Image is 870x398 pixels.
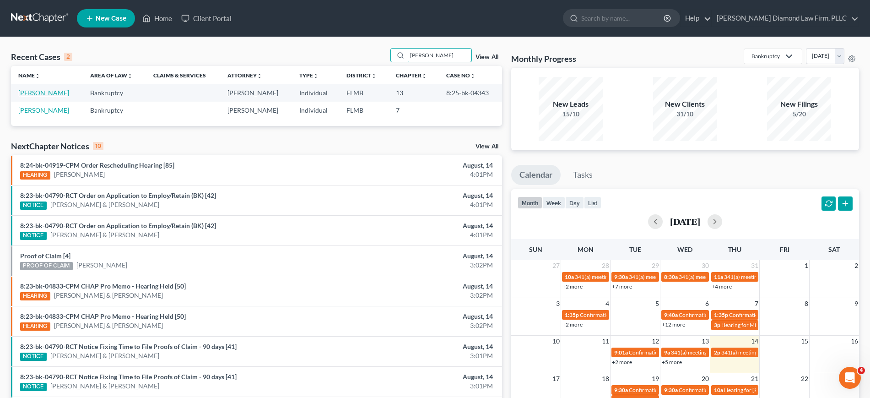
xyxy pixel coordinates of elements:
span: 21 [750,373,759,384]
a: [PERSON_NAME] Diamond Law Firm, PLLC [712,10,859,27]
span: 14 [750,336,759,347]
span: 5 [654,298,660,309]
span: 2p [714,349,720,356]
span: 18 [601,373,610,384]
span: 341(a) meeting for [PERSON_NAME] [679,273,767,280]
a: View All [476,143,498,150]
span: Confirmation Hearing for [PERSON_NAME] [679,311,784,318]
a: Home [138,10,177,27]
a: Chapterunfold_more [396,72,427,79]
span: 1:35p [714,311,728,318]
span: 19 [651,373,660,384]
span: Confirmation hearing for [PERSON_NAME] [629,349,733,356]
a: Area of Lawunfold_more [90,72,133,79]
iframe: Intercom live chat [839,367,861,389]
div: 3:02PM [341,261,493,270]
span: 13 [701,336,710,347]
div: August, 14 [341,251,493,261]
div: 3:02PM [341,291,493,300]
span: 10a [714,387,723,393]
a: Districtunfold_more [346,72,377,79]
a: View All [476,54,498,60]
span: Fri [780,245,789,253]
span: Confirmation Hearing for [PERSON_NAME] [580,311,685,318]
a: [PERSON_NAME] & [PERSON_NAME] [54,291,163,300]
a: +7 more [612,283,632,290]
span: 11 [601,336,610,347]
input: Search by name... [581,10,665,27]
span: 3p [714,322,720,328]
button: day [565,196,584,209]
i: unfold_more [371,73,377,79]
h3: Monthly Progress [511,53,576,64]
div: 10 [93,142,103,150]
div: PROOF OF CLAIM [20,262,73,270]
td: FLMB [339,102,389,119]
a: [PERSON_NAME] [18,89,69,97]
span: Thu [728,245,741,253]
a: [PERSON_NAME] & [PERSON_NAME] [50,382,159,391]
div: Recent Cases [11,51,72,62]
i: unfold_more [257,73,262,79]
span: 30 [701,260,710,271]
span: 4 [858,367,865,374]
span: Sun [529,245,542,253]
div: New Filings [767,99,831,109]
span: 341(a) meeting for [PERSON_NAME] & [PERSON_NAME] [671,349,808,356]
a: [PERSON_NAME] [18,106,69,114]
div: Bankruptcy [751,52,780,60]
span: 1:35p [565,311,579,318]
span: 9:30a [614,273,628,280]
a: Tasks [565,165,601,185]
span: 16 [850,336,859,347]
span: 9:30a [664,387,678,393]
td: Individual [292,84,339,101]
i: unfold_more [421,73,427,79]
span: 22 [800,373,809,384]
span: 31 [750,260,759,271]
div: August, 14 [341,282,493,291]
a: 8:23-bk-04790-RCT Notice Fixing Time to File Proofs of Claim - 90 days [41] [20,373,237,381]
a: Typeunfold_more [299,72,319,79]
td: 13 [389,84,439,101]
span: 9:01a [614,349,628,356]
button: week [542,196,565,209]
span: Confirmation Hearing for [PERSON_NAME] [729,311,834,318]
div: 4:01PM [341,230,493,240]
span: 9:30a [614,387,628,393]
div: HEARING [20,292,50,300]
span: 11a [714,273,723,280]
a: 8:23-bk-04790-RCT Order on Application to Employ/Retain (BK) [42] [20,222,216,229]
span: 17 [551,373,561,384]
span: 9:40a [664,311,678,318]
a: Nameunfold_more [18,72,40,79]
a: [PERSON_NAME] & [PERSON_NAME] [50,351,159,360]
span: 29 [651,260,660,271]
span: 341(a) meeting for [PERSON_NAME] [629,273,717,280]
div: NOTICE [20,202,47,210]
span: 9 [854,298,859,309]
th: Claims & Services [146,66,220,84]
div: NOTICE [20,383,47,391]
span: Sat [828,245,840,253]
input: Search by name... [407,49,471,62]
td: Individual [292,102,339,119]
a: [PERSON_NAME] & [PERSON_NAME] [50,230,159,240]
a: [PERSON_NAME] [76,261,127,270]
a: 8:23-bk-04790-RCT Notice Fixing Time to File Proofs of Claim - 90 days [41] [20,343,237,350]
div: 31/10 [653,109,717,119]
div: 4:01PM [341,170,493,179]
td: [PERSON_NAME] [220,84,292,101]
div: August, 14 [341,312,493,321]
div: 4:01PM [341,200,493,209]
a: 8:23-bk-04833-CPM CHAP Pro Memo - Hearing Held [50] [20,312,186,320]
i: unfold_more [313,73,319,79]
div: 3:02PM [341,321,493,330]
td: 7 [389,102,439,119]
div: August, 14 [341,372,493,382]
span: Hearing for Mirror Trading International (PTY) Ltd. [721,322,842,328]
span: 10 [551,336,561,347]
a: +2 more [612,359,632,365]
span: 15 [800,336,809,347]
span: 341(a) meeting for Forest [PERSON_NAME] II & [PERSON_NAME] [575,273,733,280]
